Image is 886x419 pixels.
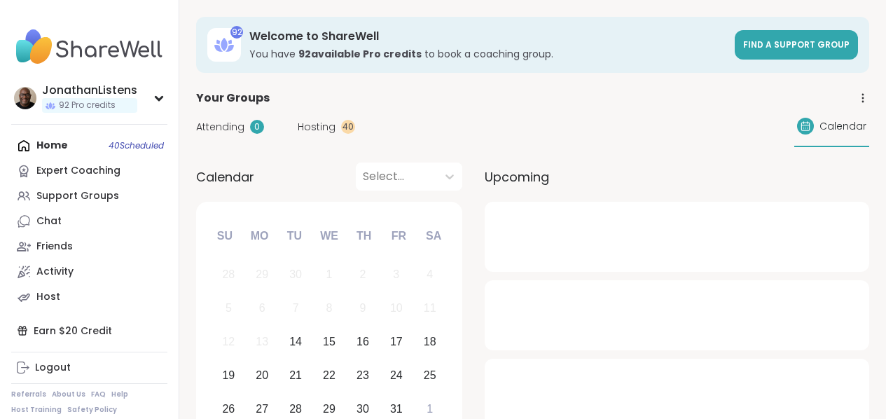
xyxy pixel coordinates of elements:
[226,298,232,317] div: 5
[196,120,244,135] span: Attending
[298,120,335,135] span: Hosting
[35,361,71,375] div: Logout
[314,260,345,290] div: Not available Wednesday, October 1st, 2025
[256,366,268,385] div: 20
[36,164,120,178] div: Expert Coaching
[11,234,167,259] a: Friends
[415,260,445,290] div: Not available Saturday, October 4th, 2025
[326,298,333,317] div: 8
[214,294,244,324] div: Not available Sunday, October 5th, 2025
[214,360,244,390] div: Choose Sunday, October 19th, 2025
[819,119,866,134] span: Calendar
[341,120,355,134] div: 40
[11,184,167,209] a: Support Groups
[222,399,235,418] div: 26
[314,294,345,324] div: Not available Wednesday, October 8th, 2025
[427,265,433,284] div: 4
[196,167,254,186] span: Calendar
[249,29,726,44] h3: Welcome to ShareWell
[36,290,60,304] div: Host
[323,366,335,385] div: 22
[348,294,378,324] div: Not available Thursday, October 9th, 2025
[289,366,302,385] div: 21
[485,167,549,186] span: Upcoming
[36,214,62,228] div: Chat
[390,298,403,317] div: 10
[289,265,302,284] div: 30
[11,390,46,399] a: Referrals
[415,294,445,324] div: Not available Saturday, October 11th, 2025
[281,260,311,290] div: Not available Tuesday, September 30th, 2025
[381,327,411,357] div: Choose Friday, October 17th, 2025
[427,399,433,418] div: 1
[196,90,270,107] span: Your Groups
[424,298,436,317] div: 11
[357,399,369,418] div: 30
[314,221,345,252] div: We
[259,298,265,317] div: 6
[390,332,403,351] div: 17
[250,120,264,134] div: 0
[357,366,369,385] div: 23
[415,360,445,390] div: Choose Saturday, October 25th, 2025
[281,294,311,324] div: Not available Tuesday, October 7th, 2025
[289,332,302,351] div: 14
[357,332,369,351] div: 16
[11,355,167,380] a: Logout
[11,284,167,310] a: Host
[381,294,411,324] div: Not available Friday, October 10th, 2025
[247,327,277,357] div: Not available Monday, October 13th, 2025
[247,360,277,390] div: Choose Monday, October 20th, 2025
[11,209,167,234] a: Chat
[52,390,85,399] a: About Us
[11,22,167,71] img: ShareWell Nav Logo
[359,298,366,317] div: 9
[36,189,119,203] div: Support Groups
[281,360,311,390] div: Choose Tuesday, October 21st, 2025
[11,158,167,184] a: Expert Coaching
[323,399,335,418] div: 29
[91,390,106,399] a: FAQ
[424,332,436,351] div: 18
[249,47,726,61] h3: You have to book a coaching group.
[11,259,167,284] a: Activity
[314,360,345,390] div: Choose Wednesday, October 22nd, 2025
[14,87,36,109] img: JonathanListens
[349,221,380,252] div: Th
[323,332,335,351] div: 15
[348,260,378,290] div: Not available Thursday, October 2nd, 2025
[735,30,858,60] a: Find a support group
[348,327,378,357] div: Choose Thursday, October 16th, 2025
[111,390,128,399] a: Help
[256,332,268,351] div: 13
[209,221,240,252] div: Su
[36,240,73,254] div: Friends
[390,366,403,385] div: 24
[214,327,244,357] div: Not available Sunday, October 12th, 2025
[381,260,411,290] div: Not available Friday, October 3rd, 2025
[247,260,277,290] div: Not available Monday, September 29th, 2025
[298,47,422,61] b: 92 available Pro credit s
[11,405,62,415] a: Host Training
[415,327,445,357] div: Choose Saturday, October 18th, 2025
[348,360,378,390] div: Choose Thursday, October 23rd, 2025
[381,360,411,390] div: Choose Friday, October 24th, 2025
[222,265,235,284] div: 28
[281,327,311,357] div: Choose Tuesday, October 14th, 2025
[222,332,235,351] div: 12
[393,265,399,284] div: 3
[326,265,333,284] div: 1
[67,405,117,415] a: Safety Policy
[244,221,275,252] div: Mo
[359,265,366,284] div: 2
[279,221,310,252] div: Tu
[42,83,137,98] div: JonathanListens
[222,366,235,385] div: 19
[390,399,403,418] div: 31
[36,265,74,279] div: Activity
[424,366,436,385] div: 25
[247,294,277,324] div: Not available Monday, October 6th, 2025
[11,318,167,343] div: Earn $20 Credit
[383,221,414,252] div: Fr
[214,260,244,290] div: Not available Sunday, September 28th, 2025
